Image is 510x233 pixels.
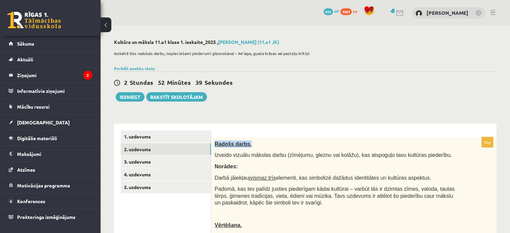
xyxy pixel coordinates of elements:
[158,78,165,86] span: 52
[7,12,61,28] a: Rīgas 1. Tālmācības vidusskola
[9,99,92,114] a: Mācību resursi
[7,7,271,14] body: Bagātinātā teksta redaktors, wiswyg-editor-user-answer-47433996218380
[9,115,92,130] a: [DEMOGRAPHIC_DATA]
[121,143,211,156] a: 2. uzdevums
[17,146,92,162] legend: Maksājumi
[215,141,251,147] span: Radošs darbs.
[9,146,92,162] a: Maksājumi
[17,167,35,173] span: Atzīmes
[121,130,211,143] a: 1. uzdevums
[340,8,352,15] span: 1041
[481,137,493,148] p: 40p
[205,78,233,86] span: Sekundes
[340,8,360,14] a: 1041 xp
[9,162,92,177] a: Atzīmes
[9,209,92,225] a: Proktoringa izmēģinājums
[9,130,92,146] a: Digitālie materiāli
[218,39,279,45] a: [PERSON_NAME] (11.a1 JK)
[114,39,497,45] h2: Kultūra un māksla 11.a1 klase 1. ieskaite_2025 ,
[324,8,339,14] a: 931 mP
[427,9,468,16] a: [PERSON_NAME]
[9,67,92,83] a: Ziņojumi2
[17,119,70,125] span: [DEMOGRAPHIC_DATA]
[121,181,211,193] a: 5. uzdevums
[114,66,155,71] a: Parādīt punktu skalu
[9,193,92,209] a: Konferences
[167,78,191,86] span: Minūtes
[215,222,242,228] span: Vērtēšana.
[195,78,202,86] span: 39
[116,92,145,102] button: Iesniegt
[17,214,75,220] span: Proktoringa izmēģinājums
[17,41,34,47] span: Sākums
[215,175,431,181] span: Darbā jāiekļauj elementi, kas simbolizē dažādus identitātes un kultūras aspektus.
[17,67,92,83] legend: Ziņojumi
[9,83,92,99] a: Informatīvie ziņojumi
[146,92,207,102] a: Rakstīt skolotājam
[121,168,211,181] a: 4. uzdevums
[215,186,455,206] span: Padomā, kas tev palīdz justies piederīgam kādai kultūrai – varbūt tās ir dzimtas zīmes, valoda, t...
[124,78,127,86] span: 2
[9,36,92,51] a: Sākums
[17,198,45,204] span: Konferences
[121,156,211,168] a: 3. uzdevums
[17,182,70,188] span: Motivācijas programma
[17,104,50,110] span: Mācību resursi
[130,78,153,86] span: Stundas
[215,152,452,158] span: Izveido vizuālu mākslas darbu (zīmējumu, gleznu vai kolāžu), kas atspoguļo tavu kultūras piederību.
[215,164,238,169] span: Norādes:
[17,135,57,141] span: Digitālie materiāli
[9,178,92,193] a: Motivācijas programma
[114,50,493,56] p: Ieskaitē būs radošais darbs, nepieciešami piederumi gleznošanai – A4 lapa, guaša krāsas vai paste...
[17,83,92,99] legend: Informatīvie ziņojumi
[334,8,339,14] span: mP
[353,8,357,14] span: xp
[415,10,422,17] img: Annija Elizabete Īzara
[324,8,333,15] span: 931
[17,56,33,62] span: Aktuāli
[83,71,92,80] i: 2
[250,175,276,181] u: vismaz trīs
[9,52,92,67] a: Aktuāli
